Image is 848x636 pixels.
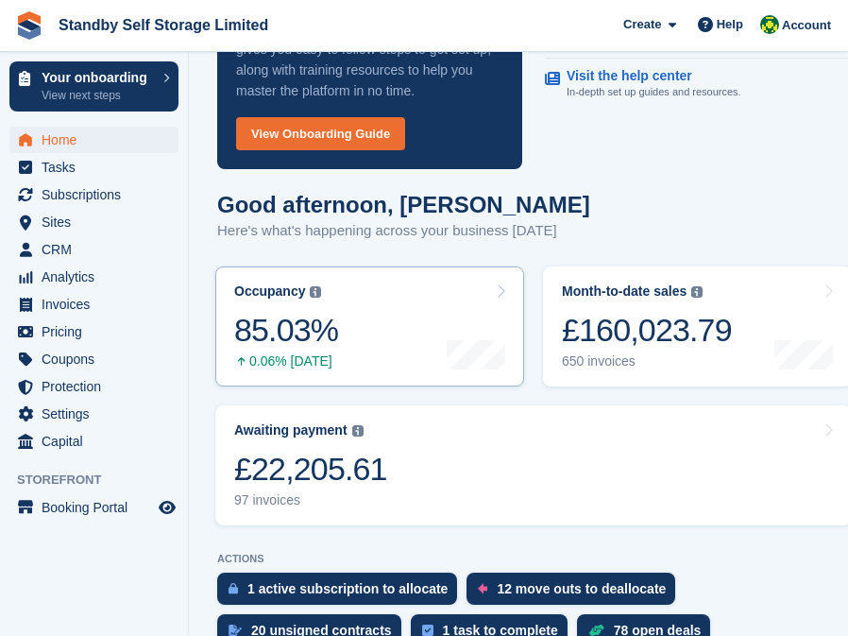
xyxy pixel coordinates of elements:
[478,583,487,594] img: move_outs_to_deallocate_icon-f764333ba52eb49d3ac5e1228854f67142a1ed5810a6f6cc68b1a99e826820c5.svg
[234,422,348,438] div: Awaiting payment
[42,346,155,372] span: Coupons
[42,71,154,84] p: Your onboarding
[760,15,779,34] img: John Ford
[691,286,703,298] img: icon-info-grey-7440780725fd019a000dd9b08b2336e03edf1995a4989e88bcd33f0948082b44.svg
[9,236,178,263] a: menu
[422,625,433,636] img: task-75834270c22a3079a89374b754ae025e5fb1db73e45f91037f5363f120a921f8.svg
[42,209,155,235] span: Sites
[215,266,524,387] a: Occupancy 85.03% 0.06% [DATE]
[9,264,178,290] a: menu
[217,573,466,614] a: 1 active subscription to allocate
[42,494,155,521] span: Booking Portal
[567,84,741,100] p: In-depth set up guides and resources.
[42,401,155,427] span: Settings
[234,284,305,300] div: Occupancy
[9,127,178,153] a: menu
[42,291,155,318] span: Invoices
[310,286,321,298] img: icon-info-grey-7440780725fd019a000dd9b08b2336e03edf1995a4989e88bcd33f0948082b44.svg
[562,353,732,370] div: 650 invoices
[234,492,387,508] div: 97 invoices
[567,68,726,84] p: Visit the help center
[9,318,178,345] a: menu
[51,9,276,41] a: Standby Self Storage Limited
[42,236,155,263] span: CRM
[234,450,387,489] div: £22,205.61
[9,209,178,235] a: menu
[42,181,155,208] span: Subscriptions
[217,192,590,217] h1: Good afternoon, [PERSON_NAME]
[156,496,178,519] a: Preview store
[236,117,405,150] a: View Onboarding Guide
[247,581,448,596] div: 1 active subscription to allocate
[17,471,188,490] span: Storefront
[42,154,155,180] span: Tasks
[9,181,178,208] a: menu
[782,16,831,35] span: Account
[42,318,155,345] span: Pricing
[234,311,338,350] div: 85.03%
[9,154,178,180] a: menu
[229,625,242,636] img: contract_signature_icon-13c848040528278c33f63329250d36e43548de30e8caae1d1a13099fd9432cc5.svg
[9,291,178,318] a: menu
[229,582,238,594] img: active_subscription_to_allocate_icon-d502201f5373d7db506a760aba3b589e785aa758c864c3986d89f69b8ff3...
[717,15,743,34] span: Help
[9,346,178,372] a: menu
[42,127,155,153] span: Home
[562,311,732,350] div: £160,023.79
[9,373,178,400] a: menu
[623,15,661,34] span: Create
[42,373,155,400] span: Protection
[15,11,43,40] img: stora-icon-8386f47178a22dfd0bd8f6a31ec36ba5ce8667c1dd55bd0f319d3a0aa187defe.svg
[42,428,155,455] span: Capital
[466,573,685,614] a: 12 move outs to deallocate
[42,264,155,290] span: Analytics
[9,494,178,521] a: menu
[352,425,364,437] img: icon-info-grey-7440780725fd019a000dd9b08b2336e03edf1995a4989e88bcd33f0948082b44.svg
[217,220,590,242] p: Here's what's happening across your business [DATE]
[9,401,178,427] a: menu
[234,353,338,370] div: 0.06% [DATE]
[9,428,178,455] a: menu
[9,61,178,112] a: Your onboarding View next steps
[42,87,154,104] p: View next steps
[497,581,666,596] div: 12 move outs to deallocate
[562,284,687,300] div: Month-to-date sales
